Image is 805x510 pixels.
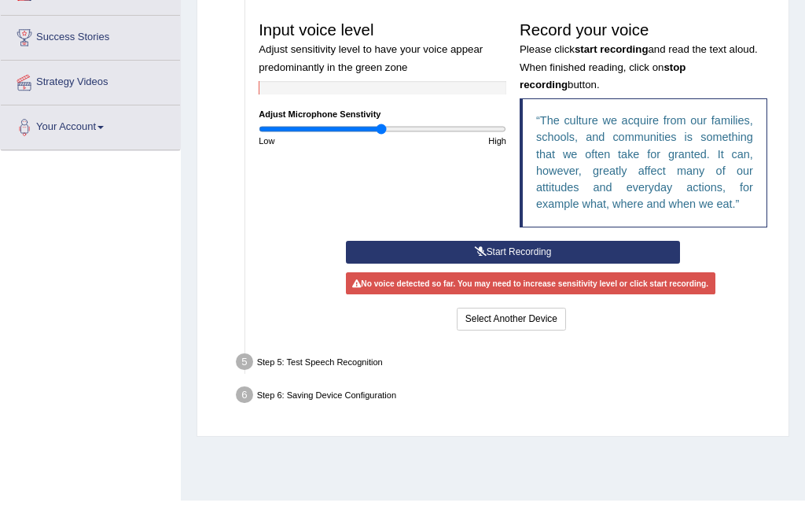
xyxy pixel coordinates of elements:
[346,241,680,264] button: Start Recording
[259,108,380,120] label: Adjust Microphone Senstivity
[575,43,649,55] b: start recording
[383,135,513,147] div: High
[252,135,383,147] div: Low
[259,43,483,72] small: Adjust sensitivity level to have your voice appear predominantly in the green zone
[230,349,783,379] div: Step 5: Test Speech Recognition
[536,114,753,210] q: The culture we acquire from our families, schools, and communities is something that we often tak...
[1,61,180,100] a: Strategy Videos
[1,16,180,55] a: Success Stories
[457,308,566,331] button: Select Another Device
[259,21,506,74] h3: Input voice level
[1,105,180,145] a: Your Account
[520,43,758,91] small: Please click and read the text aloud. When finished reading, click on button.
[230,382,783,412] div: Step 6: Saving Device Configuration
[520,21,767,92] h3: Record your voice
[346,272,715,294] div: No voice detected so far. You may need to increase sensitivity level or click start recording.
